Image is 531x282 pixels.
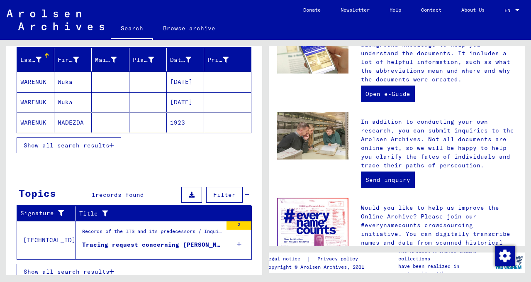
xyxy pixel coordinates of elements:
[92,191,95,199] span: 1
[167,72,204,92] mat-cell: [DATE]
[95,191,144,199] span: records found
[17,72,54,92] mat-cell: WARENUK
[24,268,110,275] span: Show all search results
[111,18,153,40] a: Search
[265,255,368,263] div: |
[265,263,368,271] p: Copyright © Arolsen Archives, 2021
[204,48,251,71] mat-header-cell: Prisoner #
[277,26,348,74] img: eguide.jpg
[361,86,415,102] a: Open e-Guide
[20,207,76,220] div: Signature
[361,118,516,170] p: In addition to conducting your own research, you can submit inquiries to the Arolsen Archives. No...
[95,56,116,64] div: Maiden Name
[493,252,524,273] img: yv_logo.png
[265,255,307,263] a: Legal notice
[170,53,204,66] div: Date of Birth
[58,56,79,64] div: First Name
[79,207,241,220] div: Title
[311,255,368,263] a: Privacy policy
[170,56,191,64] div: Date of Birth
[17,113,54,132] mat-cell: WARENUK
[54,72,92,92] mat-cell: Wuka
[213,191,236,199] span: Filter
[277,112,348,159] img: inquiries.jpg
[19,186,56,201] div: Topics
[361,172,415,188] a: Send inquiry
[167,48,204,71] mat-header-cell: Date of Birth
[398,262,493,277] p: have been realized in partnership with
[79,209,231,218] div: Title
[54,113,92,132] mat-cell: NADEZDA
[58,53,91,66] div: First Name
[17,92,54,112] mat-cell: WARENUK
[494,245,514,265] div: Change consent
[153,18,225,38] a: Browse archive
[20,56,41,64] div: Last Name
[207,53,241,66] div: Prisoner #
[92,48,129,71] mat-header-cell: Maiden Name
[7,10,104,30] img: Arolsen_neg.svg
[495,246,515,266] img: Change consent
[95,53,129,66] div: Maiden Name
[24,142,110,149] span: Show all search results
[361,204,516,273] p: Would you like to help us improve the Online Archive? Please join our #everynamecounts crowdsourc...
[82,240,222,249] div: Tracing request concerning [PERSON_NAME] 1923-00-00
[361,32,516,84] p: The interactive e-Guide provides background knowledge to help you understand the documents. It in...
[133,56,154,64] div: Place of Birth
[54,48,92,71] mat-header-cell: First Name
[20,53,54,66] div: Last Name
[398,248,493,262] p: The Arolsen Archives online collections
[17,137,121,153] button: Show all search results
[207,56,229,64] div: Prisoner #
[17,221,76,259] td: [TECHNICAL_ID]
[504,7,514,13] span: EN
[167,92,204,112] mat-cell: [DATE]
[20,209,65,218] div: Signature
[129,48,167,71] mat-header-cell: Place of Birth
[82,228,222,239] div: Records of the ITS and its predecessors / Inquiry processing / ITS case files as of 1947 / Deposi...
[227,221,251,230] div: 2
[206,187,243,203] button: Filter
[54,92,92,112] mat-cell: Wuka
[17,264,121,280] button: Show all search results
[133,53,166,66] div: Place of Birth
[277,198,348,249] img: enc.jpg
[167,113,204,132] mat-cell: 1923
[17,48,54,71] mat-header-cell: Last Name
